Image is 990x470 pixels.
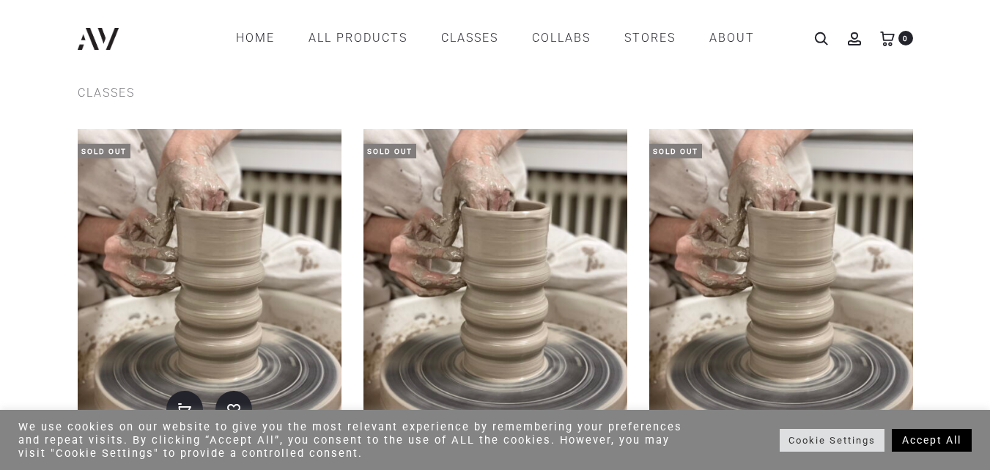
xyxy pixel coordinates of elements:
img: Deelnemer leert keramiek draaien tijdens een les in Rotterdam. Perfect voor beginners en gevorder... [363,129,627,444]
a: CLASSES [441,26,498,51]
a: Accept All [892,429,972,452]
a: 0 [880,31,895,45]
a: Home [236,26,275,51]
span: Sold Out [363,144,416,158]
span: 0 [898,31,913,45]
a: ABOUT [709,26,755,51]
a: All products [309,26,407,51]
a: Add to wishlist [215,391,252,427]
div: We use cookies on our website to give you the most relevant experience by remembering your prefer... [18,420,686,460]
span: Sold Out [649,144,702,158]
img: Deelnemer leert keramiek draaien tijdens een les in Rotterdam. Perfect voor beginners en gevorder... [649,129,913,444]
img: Deelnemer leert keramiek draaien tijdens een les in Rotterdam. Perfect voor beginners en gevorder... [78,129,341,444]
a: Cookie Settings [780,429,884,452]
a: Read more about “Pottery Course Thursday, September 18th, 25th and October 2nd, 9th, 16th, 7:00 P... [166,391,203,427]
span: Sold Out [78,144,130,158]
a: Sold Out [649,129,913,444]
a: STORES [624,26,676,51]
a: Sold Out [363,129,627,444]
p: CLASSES [78,81,913,106]
a: COLLABS [532,26,591,51]
a: Sold Out [78,129,341,444]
